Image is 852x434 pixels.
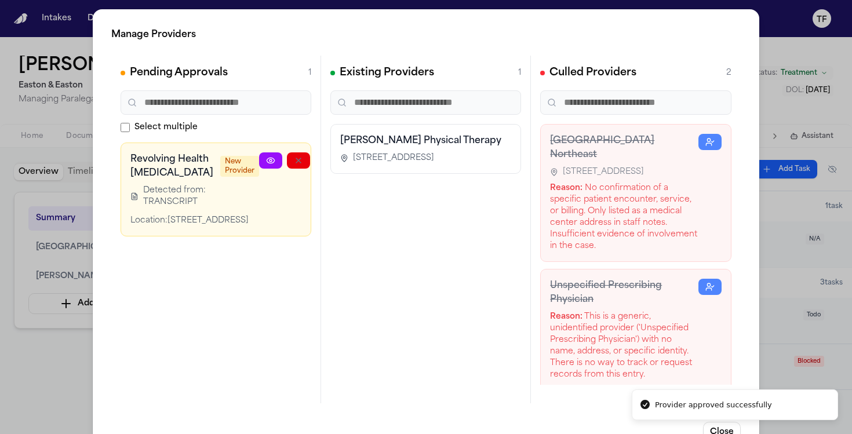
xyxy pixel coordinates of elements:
h2: Culled Providers [549,65,636,81]
button: Restore Provider [698,134,722,150]
button: Reject [287,152,310,169]
span: 1 [308,67,311,79]
div: Location: [STREET_ADDRESS] [130,215,259,227]
span: Select multiple [134,122,198,133]
input: Select multiple [121,123,130,132]
span: [STREET_ADDRESS] [563,166,644,178]
div: No confirmation of a specific patient encounter, service, or billing. Only listed as a medical ce... [550,183,698,252]
h3: [GEOGRAPHIC_DATA] Northeast [550,134,698,162]
h3: Revolving Health [MEDICAL_DATA] [130,152,213,180]
strong: Reason: [550,312,582,321]
div: This is a generic, unidentified provider ('Unspecified Prescribing Physician') with no name, addr... [550,311,698,381]
span: 1 [518,67,521,79]
h2: Pending Approvals [130,65,228,81]
span: Detected from: TRANSCRIPT [143,185,258,208]
h2: Existing Providers [340,65,434,81]
button: Restore Provider [698,279,722,295]
strong: Reason: [550,184,582,192]
span: New Provider [220,156,259,177]
h3: [PERSON_NAME] Physical Therapy [340,134,511,148]
span: 2 [726,67,731,79]
a: View Provider [259,152,282,169]
span: [STREET_ADDRESS] [353,152,434,164]
h2: Manage Providers [111,28,741,42]
h3: Unspecified Prescribing Physician [550,279,698,307]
